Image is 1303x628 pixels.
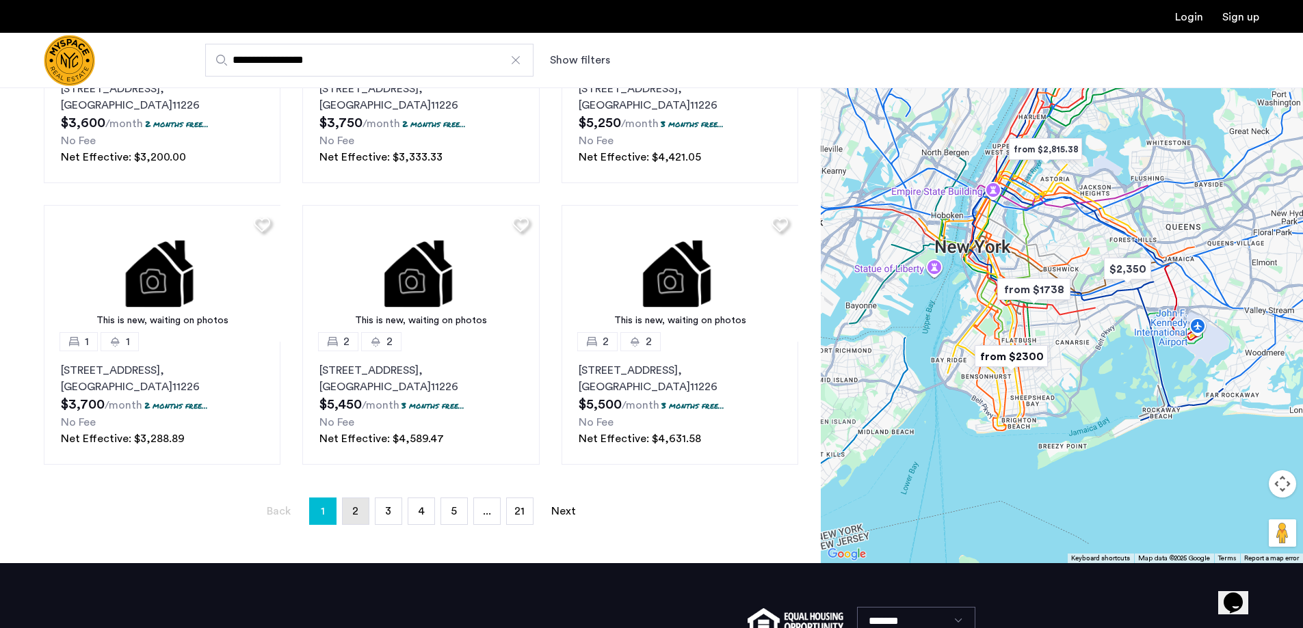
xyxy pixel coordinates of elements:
img: 1.gif [44,205,281,342]
div: from $1738 [992,274,1076,305]
sub: /month [362,400,399,411]
span: 2 [352,506,358,517]
span: No Fee [579,135,614,146]
iframe: chat widget [1218,573,1262,614]
a: 22[STREET_ADDRESS], [GEOGRAPHIC_DATA]112263 months free...No FeeNet Effective: $4,631.58 [562,342,798,465]
span: Net Effective: $3,333.33 [319,152,443,163]
span: No Fee [319,417,354,428]
sub: /month [105,400,142,411]
div: This is new, waiting on photos [568,314,792,328]
span: $3,700 [61,398,105,411]
input: Apartment Search [205,44,534,77]
span: 5 [451,506,457,517]
a: This is new, waiting on photos [44,205,281,342]
span: Back [267,506,291,517]
span: $5,250 [579,116,621,130]
p: [STREET_ADDRESS] 11226 [61,362,263,395]
span: Net Effective: $4,589.47 [319,433,444,444]
a: Open this area in Google Maps (opens a new window) [824,545,869,563]
button: Keyboard shortcuts [1071,554,1130,563]
span: No Fee [61,417,96,428]
span: $5,450 [319,398,362,411]
img: 1.gif [562,205,799,342]
a: Report a map error [1244,554,1299,563]
a: This is new, waiting on photos [302,205,540,342]
p: [STREET_ADDRESS] 11226 [579,362,781,395]
p: 2 months free... [402,118,466,130]
span: 21 [514,506,525,517]
span: 4 [418,506,425,517]
img: logo [44,35,95,86]
span: 3 [385,506,391,517]
a: 11[STREET_ADDRESS], [GEOGRAPHIC_DATA]112262 months free...No FeeNet Effective: $3,333.33 [302,60,539,183]
button: Drag Pegman onto the map to open Street View [1269,519,1296,547]
span: Net Effective: $3,288.89 [61,433,185,444]
a: Next [550,498,577,524]
span: No Fee [579,417,614,428]
span: 2 [386,333,393,350]
sub: /month [105,118,143,129]
p: 2 months free... [145,118,209,130]
span: $5,500 [579,398,622,411]
span: 2 [343,333,350,350]
p: 2 months free... [144,400,208,411]
span: ... [483,506,491,517]
a: 22[STREET_ADDRESS], [GEOGRAPHIC_DATA]112263 months free...No FeeNet Effective: $4,589.47 [302,342,539,465]
img: 1.gif [302,205,540,342]
sub: /month [363,118,400,129]
a: Terms [1218,554,1236,563]
span: Net Effective: $4,631.58 [579,433,701,444]
p: [STREET_ADDRESS] 11226 [319,362,522,395]
a: 22[STREET_ADDRESS], [GEOGRAPHIC_DATA]112263 months free...No FeeNet Effective: $4,421.05 [562,60,798,183]
a: This is new, waiting on photos [562,205,799,342]
span: No Fee [319,135,354,146]
span: Net Effective: $4,421.05 [579,152,701,163]
a: Registration [1222,12,1259,23]
span: $3,750 [319,116,363,130]
p: [STREET_ADDRESS] 11226 [319,81,522,113]
p: 3 months free... [661,118,724,130]
div: This is new, waiting on photos [51,314,274,328]
a: 11[STREET_ADDRESS], [GEOGRAPHIC_DATA]112262 months free...No FeeNet Effective: $3,288.89 [44,342,280,465]
sub: /month [622,400,659,411]
span: 2 [603,333,609,350]
span: No Fee [61,135,96,146]
a: Cazamio Logo [44,35,95,86]
span: Net Effective: $3,200.00 [61,152,186,163]
p: [STREET_ADDRESS] 11226 [61,81,263,113]
span: 2 [646,333,652,350]
nav: Pagination [44,497,798,525]
p: [STREET_ADDRESS] 11226 [579,81,781,113]
button: Show or hide filters [550,52,610,68]
div: $2,350 [1098,254,1157,284]
div: from $2300 [969,341,1053,372]
img: Google [824,545,869,563]
sub: /month [621,118,659,129]
span: $3,600 [61,116,105,130]
button: Map camera controls [1269,470,1296,497]
span: 1 [321,500,325,522]
p: 3 months free... [661,400,724,411]
span: 1 [126,333,130,350]
p: 3 months free... [402,400,464,411]
span: 1 [85,333,89,350]
div: from $2,815.38 [1003,134,1088,165]
a: 11[STREET_ADDRESS], [GEOGRAPHIC_DATA]112262 months free...No FeeNet Effective: $3,200.00 [44,60,280,183]
a: Login [1175,12,1203,23]
div: This is new, waiting on photos [309,314,533,328]
span: Map data ©2025 Google [1138,555,1210,562]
